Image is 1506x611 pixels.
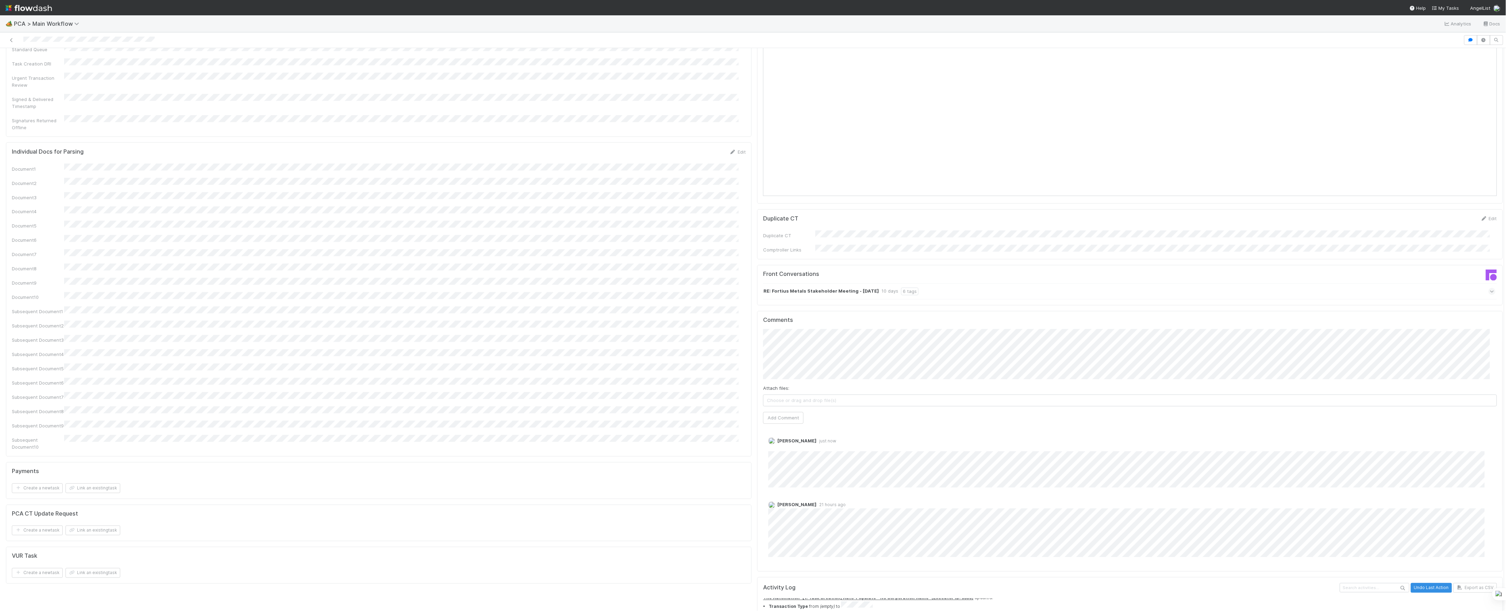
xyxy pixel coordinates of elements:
[763,247,815,254] div: Comptroller Links
[12,380,64,387] div: Subsequent Document6
[12,194,64,201] div: Document3
[12,484,63,493] button: Create a newtask
[12,60,64,67] div: Task Creation DRI
[66,568,120,578] button: Link an existingtask
[66,526,120,535] button: Link an existingtask
[1453,583,1497,593] button: Export as CSV
[1409,5,1426,11] div: Help
[14,20,83,27] span: PCA > Main Workflow
[768,502,775,509] img: avatar_5106bb14-94e9-4897-80de-6ae81081f36d.png
[12,96,64,110] div: Signed & Delivered Timestamp
[12,280,64,287] div: Document9
[12,423,64,430] div: Subsequent Document9
[816,439,836,444] span: just now
[12,294,64,301] div: Document10
[763,288,879,295] strong: RE: Fortius Metals Stakeholder Meeting - [DATE]
[6,2,52,14] img: logo-inverted-e16ddd16eac7371096b0.svg
[763,595,974,601] a: The Automation "[1. Task Creation] Auto-Populate - No Corporation Name" (Executor ID: 5359)
[1470,5,1491,11] span: AngelList
[763,595,1504,610] div: updated:
[777,502,816,508] span: [PERSON_NAME]
[12,468,39,475] h5: Payments
[763,395,1497,406] span: Choose or drag and drop file(s)
[12,165,64,172] div: Document1
[12,337,64,344] div: Subsequent Document3
[12,408,64,415] div: Subsequent Document8
[12,568,63,578] button: Create a newtask
[777,438,816,444] span: [PERSON_NAME]
[12,553,37,560] h5: VUR Task
[729,149,746,155] a: Edit
[12,180,64,187] div: Document2
[763,317,1497,324] h5: Comments
[882,288,898,295] div: 10 days
[12,251,64,258] div: Document7
[768,438,775,444] img: avatar_b6a6ccf4-6160-40f7-90da-56c3221167ae.png
[1486,270,1497,281] img: front-logo-b4b721b83371efbadf0a.svg
[12,308,64,315] div: Subsequent Document1
[12,148,84,155] h5: Individual Docs for Parsing
[12,437,64,451] div: Subsequent Document10
[816,502,846,508] span: 21 hours ago
[12,46,64,53] div: Standard Queue
[12,237,64,244] div: Document6
[763,232,815,239] div: Duplicate CT
[763,271,1125,278] h5: Front Conversations
[1411,583,1452,593] button: Undo Last Action
[6,21,13,26] span: 🏕️
[12,394,64,401] div: Subsequent Document7
[1481,216,1497,222] a: Edit
[1483,20,1500,28] a: Docs
[12,75,64,88] div: Urgent Transaction Review
[12,511,78,518] h5: PCA CT Update Request
[1444,20,1472,28] a: Analytics
[12,323,64,330] div: Subsequent Document2
[774,445,782,451] a: Edit
[12,365,64,372] div: Subsequent Document5
[12,223,64,230] div: Document5
[787,445,802,451] a: Delete
[12,117,64,131] div: Signatures Returned Offline
[769,604,808,609] strong: Transaction Type
[763,412,804,424] button: Add Comment
[1432,5,1459,11] a: My Tasks
[12,265,64,272] div: Document8
[901,288,919,295] div: 6 tags
[12,526,63,535] button: Create a newtask
[763,385,789,392] label: Attach files:
[1493,5,1500,12] img: avatar_b6a6ccf4-6160-40f7-90da-56c3221167ae.png
[66,484,120,493] button: Link an existingtask
[12,351,64,358] div: Subsequent Document4
[763,585,1338,591] h5: Activity Log
[820,604,835,609] em: (empty)
[763,216,798,223] h5: Duplicate CT
[12,208,64,215] div: Document4
[1340,583,1409,593] input: Search activities...
[769,602,1504,610] li: from to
